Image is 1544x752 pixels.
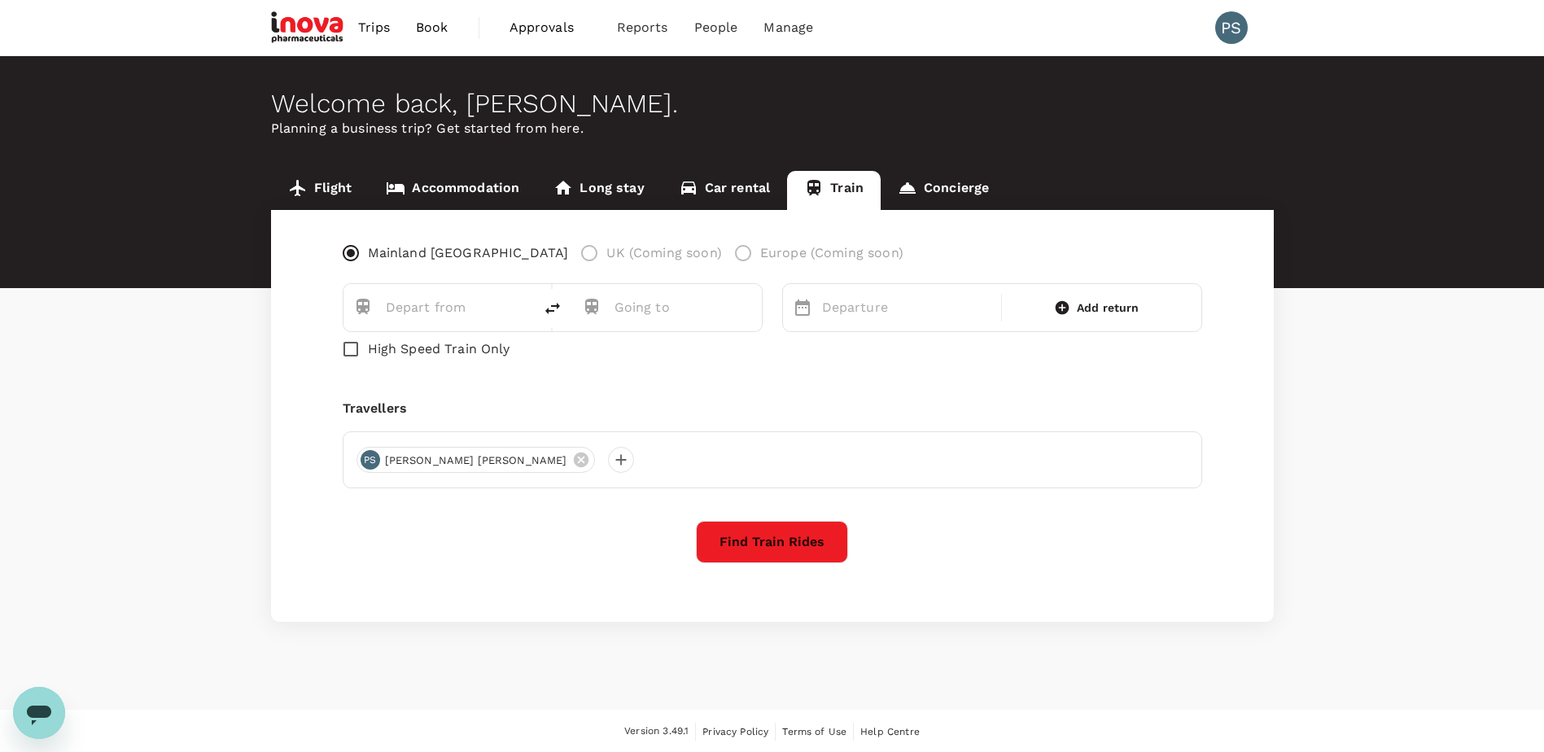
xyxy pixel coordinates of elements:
a: Privacy Policy [702,723,768,741]
span: Approvals [510,18,591,37]
a: Help Centre [860,723,920,741]
div: PS [361,450,380,470]
a: Accommodation [369,171,536,210]
a: Long stay [536,171,661,210]
div: PS[PERSON_NAME] [PERSON_NAME] [356,447,595,473]
span: UK (Coming soon) [606,243,721,263]
img: iNova Pharmaceuticals [271,10,346,46]
p: Planning a business trip? Get started from here. [271,119,1274,138]
input: Going to [615,295,728,320]
span: Mainland [GEOGRAPHIC_DATA] [368,243,569,263]
button: Find Train Rides [696,521,848,563]
span: Version 3.49.1 [624,724,689,740]
p: Departure [822,298,992,317]
span: Europe (Coming soon) [760,243,903,263]
span: Privacy Policy [702,726,768,737]
span: Manage [763,18,813,37]
span: Reports [617,18,668,37]
span: Book [416,18,448,37]
a: Flight [271,171,370,210]
a: Train [787,171,881,210]
span: Help Centre [860,726,920,737]
input: Depart from [386,295,499,320]
div: PS [1215,11,1248,44]
div: Travellers [343,399,1202,418]
button: delete [533,289,572,328]
iframe: Button to launch messaging window [13,687,65,739]
a: Car rental [662,171,788,210]
a: Concierge [881,171,1006,210]
div: Welcome back , [PERSON_NAME] . [271,89,1274,119]
span: Add return [1077,299,1139,317]
span: People [694,18,738,37]
button: Open [750,305,754,308]
button: Open [522,305,525,308]
span: Trips [358,18,390,37]
span: [PERSON_NAME] [PERSON_NAME] [375,453,577,469]
span: Terms of Use [782,726,846,737]
a: Terms of Use [782,723,846,741]
span: High Speed Train Only [368,339,510,359]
